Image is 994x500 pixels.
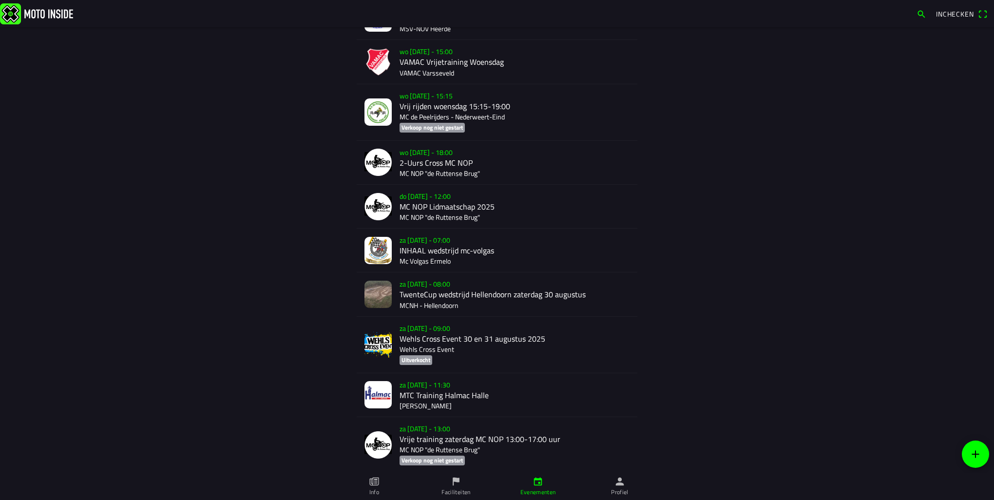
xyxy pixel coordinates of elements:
[364,431,392,459] img: NjdwpvkGicnr6oC83998ZTDUeXJJ29cK9cmzxz8K.png
[364,149,392,176] img: z4OA0VIirXUWk1e4CfSck5GOOOl9asez4QfnKuOP.png
[364,331,392,358] img: VqD64gSFQa07sXQ29HG3kmymFA4PMwN3nS6ewlsa.png
[364,48,392,76] img: mRCZVMXE98KF1UIaoOxJy4uYnaBQGj3OHnETWAF6.png
[533,476,543,487] ion-icon: calendar
[970,448,981,460] ion-icon: add
[357,229,637,272] a: za [DATE] - 07:00INHAAL wedstrijd mc-volgasMc Volgas Ermelo
[357,317,637,373] a: za [DATE] - 09:00Wehls Cross Event 30 en 31 augustus 2025Wehls Cross EventUitverkocht
[936,9,974,19] span: Inchecken
[931,5,992,22] a: Incheckenqr scanner
[364,98,392,126] img: jTTcQPfqoNuIVoTDkzfkBWayjdlWSf43eUT9hLc3.jpg
[614,476,625,487] ion-icon: person
[364,281,392,308] img: Ba4Di6B5ITZNvhKpd2BQjjiAQmsC0dfyG0JCHNTy.jpg
[357,141,637,185] a: wo [DATE] - 18:002-Uurs Cross MC NOPMC NOP "de Ruttense Brug"
[364,381,392,408] img: B9uXB3zN3aqSbiJi7h2z0C2GTIv8Hi6QJ5DnzUq3.jpg
[357,272,637,316] a: za [DATE] - 08:00TwenteCup wedstrijd Hellendoorn zaterdag 30 augustusMCNH - Hellendoorn
[364,237,392,264] img: MYnGwVrkfdY5GMORvVfIyV8aIl5vFcLYBSNgmrVj.jpg
[357,373,637,417] a: za [DATE] - 11:30MTC Training Halmac Halle[PERSON_NAME]
[357,40,637,84] a: wo [DATE] - 15:00VAMAC Vrijetraining WoensdagVAMAC Varsseveld
[912,5,931,22] a: search
[357,417,637,474] a: za [DATE] - 13:00Vrije training zaterdag MC NOP 13:00-17:00 uurMC NOP "de Ruttense Brug"Verkoop n...
[520,488,556,497] ion-label: Evenementen
[441,488,470,497] ion-label: Faciliteiten
[364,193,392,220] img: GmdhPuAHibeqhJsKIY2JiwLbclnkXaGSfbvBl2T8.png
[369,488,379,497] ion-label: Info
[357,84,637,141] a: wo [DATE] - 15:15Vrij rijden woensdag 15:15-19:00MC de Peelrijders - Nederweert-EindVerkoop nog n...
[357,185,637,229] a: do [DATE] - 12:00MC NOP Lidmaatschap 2025MC NOP "de Ruttense Brug"
[369,476,380,487] ion-icon: paper
[451,476,461,487] ion-icon: flag
[611,488,629,497] ion-label: Profiel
